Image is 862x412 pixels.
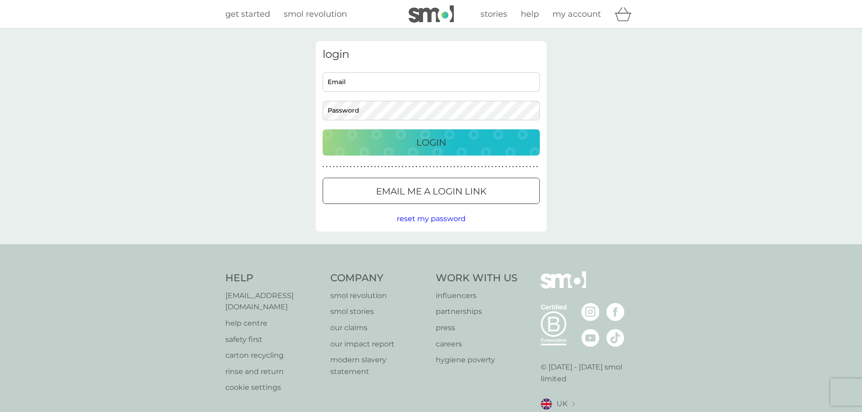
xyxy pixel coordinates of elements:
[225,9,270,19] span: get started
[478,165,480,169] p: ●
[436,165,438,169] p: ●
[225,8,270,21] a: get started
[429,165,431,169] p: ●
[225,271,322,285] h4: Help
[614,5,637,23] div: basket
[402,165,404,169] p: ●
[398,165,400,169] p: ●
[526,165,528,169] p: ●
[353,165,355,169] p: ●
[326,165,328,169] p: ●
[360,165,362,169] p: ●
[357,165,359,169] p: ●
[512,165,514,169] p: ●
[436,290,518,302] a: influencers
[225,290,322,313] a: [EMAIL_ADDRESS][DOMAIN_NAME]
[284,8,347,21] a: smol revolution
[415,165,417,169] p: ●
[225,334,322,346] a: safety first
[329,165,331,169] p: ●
[436,322,518,334] a: press
[371,165,372,169] p: ●
[502,165,504,169] p: ●
[385,165,386,169] p: ●
[330,354,427,377] a: modern slavery statement
[521,9,539,19] span: help
[447,165,448,169] p: ●
[541,361,637,384] p: © [DATE] - [DATE] smol limited
[330,322,427,334] a: our claims
[509,165,510,169] p: ●
[433,165,435,169] p: ●
[464,165,466,169] p: ●
[521,8,539,21] a: help
[409,5,454,23] img: smol
[523,165,524,169] p: ●
[474,165,476,169] p: ●
[284,9,347,19] span: smol revolution
[364,165,366,169] p: ●
[481,9,507,19] span: stories
[350,165,352,169] p: ●
[436,306,518,317] a: partnerships
[471,165,472,169] p: ●
[481,8,507,21] a: stories
[606,329,624,347] img: visit the smol Tiktok page
[552,9,601,19] span: my account
[453,165,455,169] p: ●
[391,165,393,169] p: ●
[395,165,397,169] p: ●
[367,165,369,169] p: ●
[423,165,424,169] p: ●
[467,165,469,169] p: ●
[225,366,322,378] a: rinse and return
[557,398,567,410] span: UK
[225,317,322,329] a: help centre
[323,178,540,204] button: Email me a login link
[412,165,414,169] p: ●
[461,165,462,169] p: ●
[323,48,540,61] h3: login
[505,165,507,169] p: ●
[481,165,483,169] p: ●
[347,165,348,169] p: ●
[436,354,518,366] a: hygiene poverty
[388,165,390,169] p: ●
[516,165,518,169] p: ●
[529,165,531,169] p: ●
[581,303,600,321] img: visit the smol Instagram page
[419,165,421,169] p: ●
[405,165,407,169] p: ●
[491,165,493,169] p: ●
[541,271,586,302] img: smol
[330,338,427,350] a: our impact report
[330,306,427,317] a: smol stories
[330,271,427,285] h4: Company
[225,350,322,361] p: carton recycling
[533,165,535,169] p: ●
[552,8,601,21] a: my account
[581,329,600,347] img: visit the smol Youtube page
[323,129,540,156] button: Login
[488,165,490,169] p: ●
[397,214,466,223] span: reset my password
[485,165,486,169] p: ●
[333,165,334,169] p: ●
[457,165,459,169] p: ●
[450,165,452,169] p: ●
[343,165,345,169] p: ●
[443,165,445,169] p: ●
[436,338,518,350] a: careers
[323,165,324,169] p: ●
